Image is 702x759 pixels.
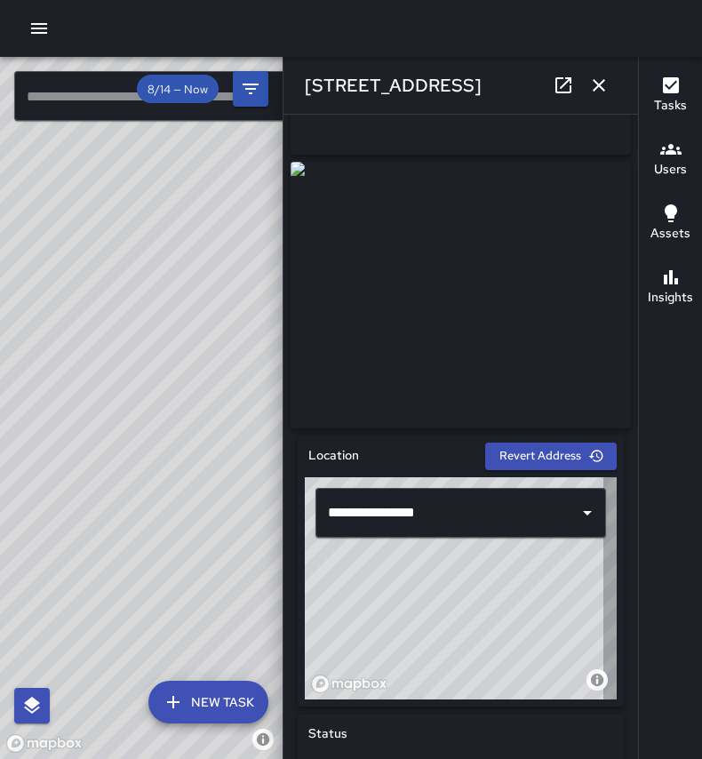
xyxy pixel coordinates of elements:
button: Assets [639,192,702,256]
img: request_images%2F9a2836d0-791b-11f0-871c-15d8f001a478 [291,162,631,428]
h6: Assets [650,224,690,244]
h6: Location [308,446,359,466]
button: Users [639,128,702,192]
h6: Users [654,160,687,180]
span: 8/14 — Now [137,82,219,97]
button: New Task [148,681,268,723]
h6: Tasks [654,96,687,116]
h6: Status [308,724,347,744]
button: Filters [233,71,268,107]
button: Insights [639,256,702,320]
button: Revert Address [485,443,617,470]
h6: [STREET_ADDRESS] [305,71,482,100]
button: Tasks [639,64,702,128]
h6: Insights [648,288,693,308]
button: Open [575,500,600,525]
